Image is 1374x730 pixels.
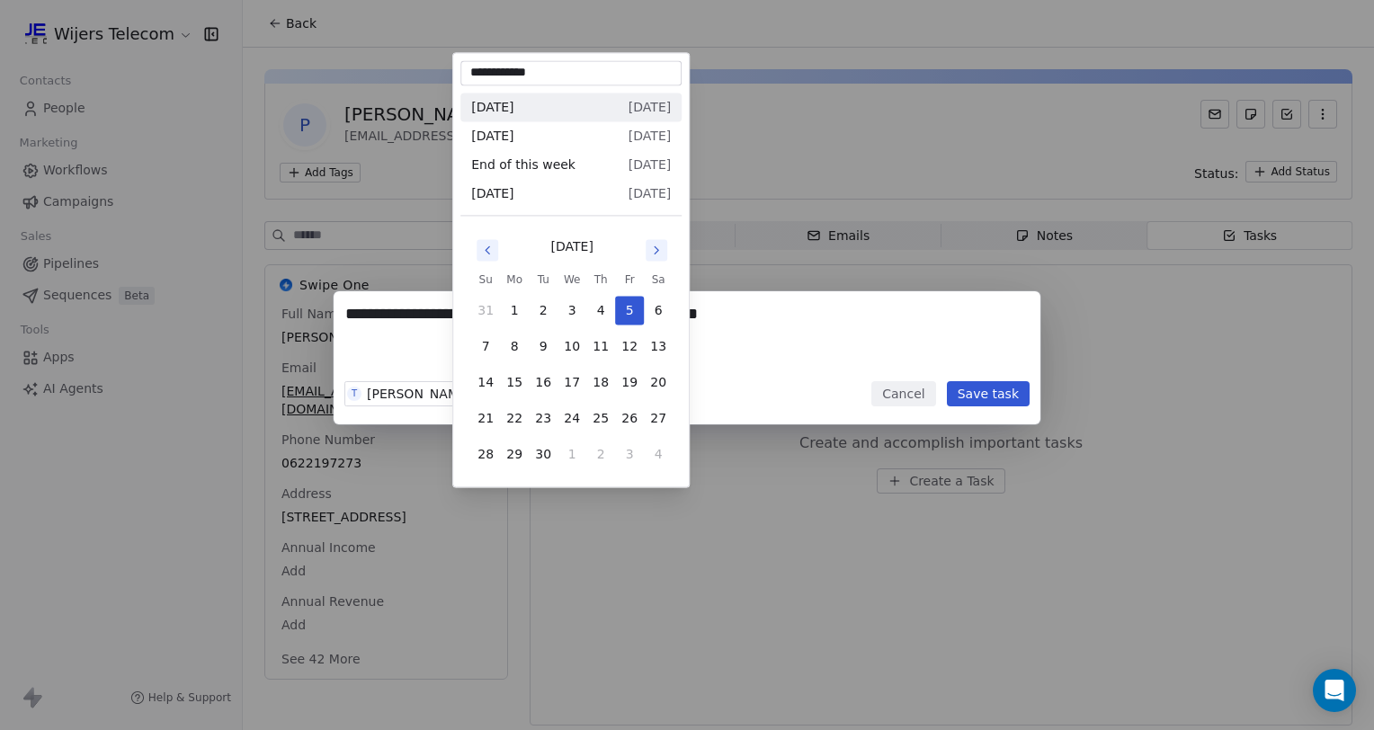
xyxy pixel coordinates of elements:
[500,271,529,289] th: Monday
[529,368,558,396] button: 16
[500,368,529,396] button: 15
[615,332,644,361] button: 12
[471,98,513,116] span: [DATE]
[529,332,558,361] button: 9
[471,271,500,289] th: Sunday
[586,296,615,325] button: 4
[471,184,513,202] span: [DATE]
[558,296,586,325] button: 3
[615,404,644,432] button: 26
[629,98,671,116] span: [DATE]
[558,440,586,468] button: 1
[551,237,593,256] div: [DATE]
[586,332,615,361] button: 11
[629,127,671,145] span: [DATE]
[629,156,671,174] span: [DATE]
[471,127,513,145] span: [DATE]
[558,404,586,432] button: 24
[558,368,586,396] button: 17
[644,332,673,361] button: 13
[529,440,558,468] button: 30
[529,404,558,432] button: 23
[586,404,615,432] button: 25
[529,271,558,289] th: Tuesday
[644,296,673,325] button: 6
[471,156,575,174] span: End of this week
[500,404,529,432] button: 22
[615,440,644,468] button: 3
[644,368,673,396] button: 20
[644,237,669,263] button: Go to next month
[586,440,615,468] button: 2
[471,368,500,396] button: 14
[500,296,529,325] button: 1
[558,271,586,289] th: Wednesday
[615,296,644,325] button: 5
[644,404,673,432] button: 27
[500,440,529,468] button: 29
[586,368,615,396] button: 18
[615,368,644,396] button: 19
[615,271,644,289] th: Friday
[471,332,500,361] button: 7
[629,184,671,202] span: [DATE]
[471,296,500,325] button: 31
[529,296,558,325] button: 2
[471,440,500,468] button: 28
[644,440,673,468] button: 4
[558,332,586,361] button: 10
[500,332,529,361] button: 8
[586,271,615,289] th: Thursday
[475,237,500,263] button: Go to previous month
[644,271,673,289] th: Saturday
[471,404,500,432] button: 21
